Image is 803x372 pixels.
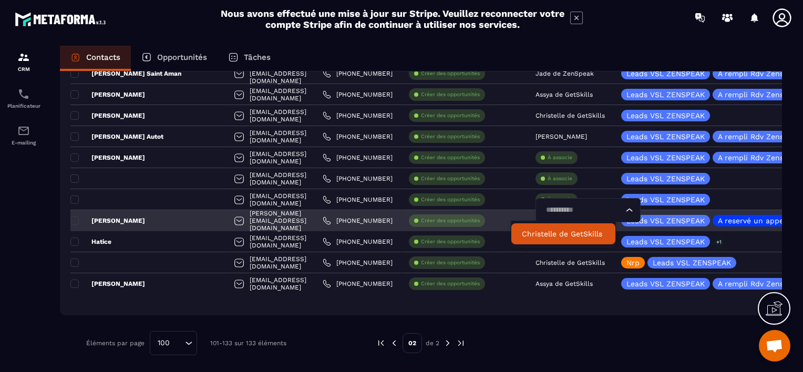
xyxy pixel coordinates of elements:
img: next [456,338,466,348]
p: A rempli Rdv Zenspeak [718,154,801,161]
p: Leads VSL ZENSPEAK [626,91,705,98]
p: A rempli Rdv Zenspeak [718,70,801,77]
p: À associe [548,154,572,161]
p: [PERSON_NAME] Saint Aman [70,69,181,78]
p: Créer des opportunités [421,91,480,98]
p: Créer des opportunités [421,133,480,140]
p: Créer des opportunités [421,112,480,119]
p: 02 [403,333,422,353]
div: Ouvrir le chat [759,330,790,361]
img: formation [17,51,30,64]
img: prev [389,338,399,348]
p: Créer des opportunités [421,175,480,182]
p: Créer des opportunités [421,217,480,224]
a: [PHONE_NUMBER] [323,132,393,141]
p: Tâches [244,53,271,62]
a: [PHONE_NUMBER] [323,153,393,162]
p: [PERSON_NAME] [536,133,587,140]
p: Leads VSL ZENSPEAK [626,70,705,77]
a: formationformationCRM [3,43,45,80]
span: 100 [154,337,173,349]
p: Créer des opportunités [421,154,480,161]
img: email [17,125,30,137]
a: [PHONE_NUMBER] [323,280,393,288]
a: Opportunités [131,46,218,71]
p: Leads VSL ZENSPEAK [626,238,705,245]
p: Opportunités [157,53,207,62]
p: Nrp [626,259,640,266]
p: Leads VSL ZENSPEAK [653,259,731,266]
p: E-mailing [3,140,45,146]
input: Search for option [542,204,623,216]
a: schedulerschedulerPlanificateur [3,80,45,117]
p: À associe [548,175,572,182]
p: A rempli Rdv Zenspeak [718,133,801,140]
p: [PERSON_NAME] [70,90,145,99]
img: logo [15,9,109,29]
p: Christelle de GetSkills [536,112,605,119]
p: Éléments par page [86,339,145,347]
p: A rempli Rdv Zenspeak [718,280,801,287]
div: Search for option [150,331,197,355]
p: Leads VSL ZENSPEAK [626,154,705,161]
a: Contacts [60,46,131,71]
p: Jade de ZenSpeak [536,70,594,77]
p: de 2 [426,339,439,347]
p: Assya de GetSkills [536,280,593,287]
p: Planificateur [3,103,45,109]
p: CRM [3,66,45,72]
p: Créer des opportunités [421,70,480,77]
p: +1 [713,236,725,247]
p: [PERSON_NAME] Autot [70,132,163,141]
p: Leads VSL ZENSPEAK [626,196,705,203]
p: Hatice [70,237,111,246]
p: Créer des opportunités [421,196,480,203]
p: Leads VSL ZENSPEAK [626,133,705,140]
h2: Nous avons effectué une mise à jour sur Stripe. Veuillez reconnecter votre compte Stripe afin de ... [220,8,565,30]
div: Search for option [536,198,641,222]
p: Christelle de GetSkills [522,229,605,239]
img: prev [376,338,386,348]
p: 101-133 sur 133 éléments [210,339,286,347]
p: A rempli Rdv Zenspeak [718,91,801,98]
p: [PERSON_NAME] [70,153,145,162]
img: scheduler [17,88,30,100]
a: [PHONE_NUMBER] [323,216,393,225]
a: [PHONE_NUMBER] [323,111,393,120]
p: Assya de GetSkills [536,91,593,98]
p: [PERSON_NAME] [70,216,145,225]
p: [PERSON_NAME] [70,280,145,288]
p: Créer des opportunités [421,238,480,245]
p: Leads VSL ZENSPEAK [626,280,705,287]
a: [PHONE_NUMBER] [323,259,393,267]
a: [PHONE_NUMBER] [323,69,393,78]
a: [PHONE_NUMBER] [323,237,393,246]
p: Contacts [86,53,120,62]
p: Leads VSL ZENSPEAK [626,175,705,182]
p: A reservé un appel [718,217,786,224]
p: Christelle de GetSkills [536,259,605,266]
img: next [443,338,452,348]
p: [PERSON_NAME] [70,111,145,120]
p: Créer des opportunités [421,259,480,266]
p: À associe [548,196,572,203]
p: Créer des opportunités [421,280,480,287]
a: emailemailE-mailing [3,117,45,153]
p: Leads VSL ZENSPEAK [626,112,705,119]
a: [PHONE_NUMBER] [323,90,393,99]
a: Tâches [218,46,281,71]
p: Leads VSL ZENSPEAK [626,217,705,224]
a: [PHONE_NUMBER] [323,174,393,183]
a: [PHONE_NUMBER] [323,195,393,204]
input: Search for option [173,337,182,349]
